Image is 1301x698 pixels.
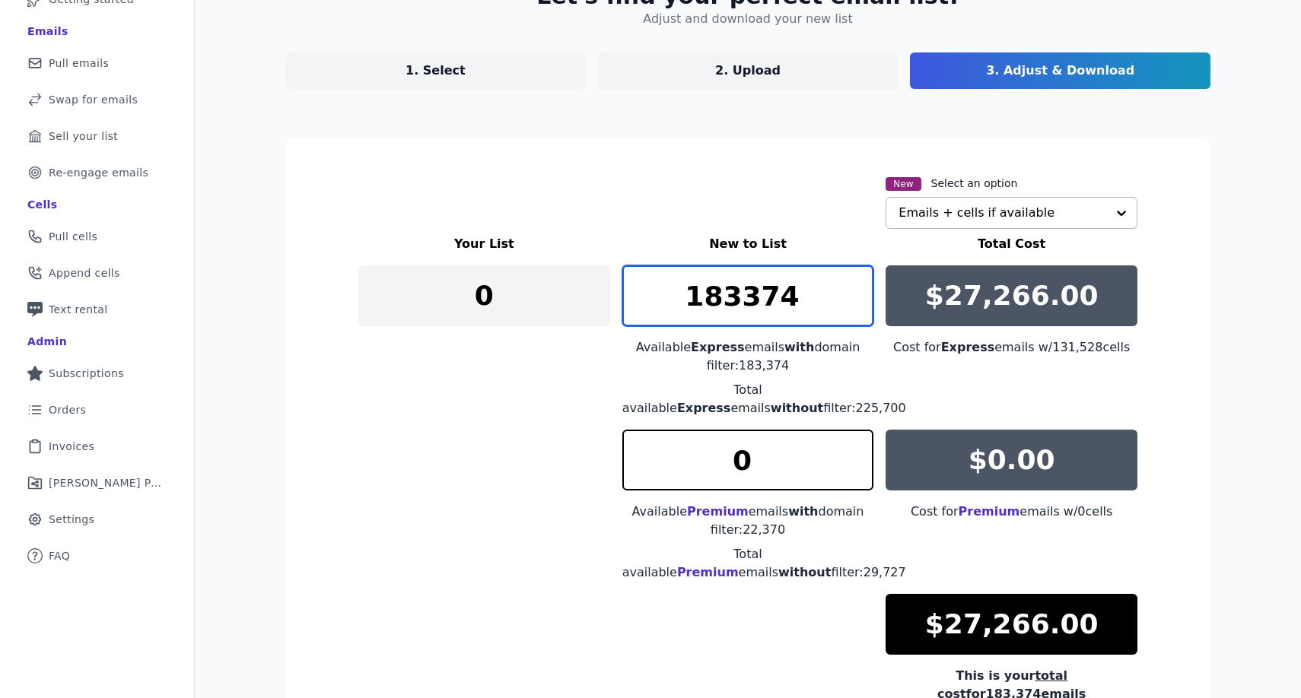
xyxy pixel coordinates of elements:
div: Cost for emails w/ 131,528 cells [886,338,1137,357]
a: Swap for emails [12,83,182,116]
span: Premium [959,504,1020,519]
span: Pull cells [49,229,97,244]
div: Cost for emails w/ 0 cells [886,503,1137,521]
div: Emails [27,24,68,39]
a: Re-engage emails [12,156,182,189]
span: without [771,401,823,415]
a: Pull cells [12,220,182,253]
span: Premium [677,565,739,579]
h3: Total Cost [886,235,1137,253]
p: 3. Adjust & Download [986,62,1134,80]
span: Premium [687,504,749,519]
div: Available emails domain filter: 22,370 [622,503,874,539]
p: 1. Select [406,62,466,80]
h4: Adjust and download your new list [643,10,852,28]
span: FAQ [49,548,70,563]
span: Settings [49,512,94,527]
a: 3. Adjust & Download [910,52,1210,89]
span: Append cells [49,265,120,281]
div: Admin [27,334,67,349]
a: Text rental [12,293,182,326]
label: Select an option [931,176,1018,191]
span: with [788,504,818,519]
h3: Your List [358,235,610,253]
span: Pull emails [49,56,109,71]
p: 2. Upload [715,62,781,80]
div: Available emails domain filter: 183,374 [622,338,874,375]
div: Total available emails filter: 29,727 [622,545,874,582]
span: Orders [49,402,86,417]
span: Re-engage emails [49,165,148,180]
span: Text rental [49,302,108,317]
h3: New to List [622,235,874,253]
a: Subscriptions [12,357,182,390]
a: Append cells [12,256,182,290]
p: $0.00 [969,445,1055,475]
span: with [784,340,814,354]
span: Swap for emails [49,92,138,107]
p: 0 [475,281,494,311]
span: Express [677,401,731,415]
span: Invoices [49,439,94,454]
a: Sell your list [12,119,182,153]
p: $27,266.00 [925,281,1099,311]
a: [PERSON_NAME] Performance [12,466,182,500]
div: Cells [27,197,57,212]
span: without [778,565,831,579]
a: Invoices [12,430,182,463]
span: Express [691,340,745,354]
span: [PERSON_NAME] Performance [49,475,164,490]
a: FAQ [12,539,182,573]
div: Total available emails filter: 225,700 [622,381,874,417]
a: Settings [12,503,182,536]
a: 1. Select [285,52,586,89]
a: Pull emails [12,46,182,80]
a: 2. Upload [598,52,899,89]
p: $27,266.00 [925,609,1099,639]
span: Sell your list [49,128,118,144]
span: Subscriptions [49,366,124,381]
span: New [886,177,921,191]
span: Express [941,340,995,354]
a: Orders [12,393,182,427]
